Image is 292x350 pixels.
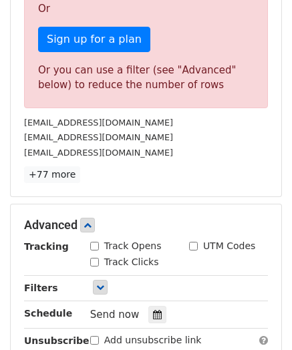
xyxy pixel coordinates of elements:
div: Or you can use a filter (see "Advanced" below) to reduce the number of rows [38,63,254,93]
p: Or [38,2,254,16]
strong: Schedule [24,308,72,319]
label: Add unsubscribe link [104,333,202,347]
label: Track Clicks [104,255,159,269]
strong: Tracking [24,241,69,252]
h5: Advanced [24,218,268,232]
small: [EMAIL_ADDRESS][DOMAIN_NAME] [24,148,173,158]
label: Track Opens [104,239,162,253]
strong: Filters [24,283,58,293]
a: Sign up for a plan [38,27,150,52]
a: +77 more [24,166,80,183]
small: [EMAIL_ADDRESS][DOMAIN_NAME] [24,132,173,142]
label: UTM Codes [203,239,255,253]
strong: Unsubscribe [24,335,90,346]
small: [EMAIL_ADDRESS][DOMAIN_NAME] [24,118,173,128]
span: Send now [90,309,140,321]
iframe: Chat Widget [225,286,292,350]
